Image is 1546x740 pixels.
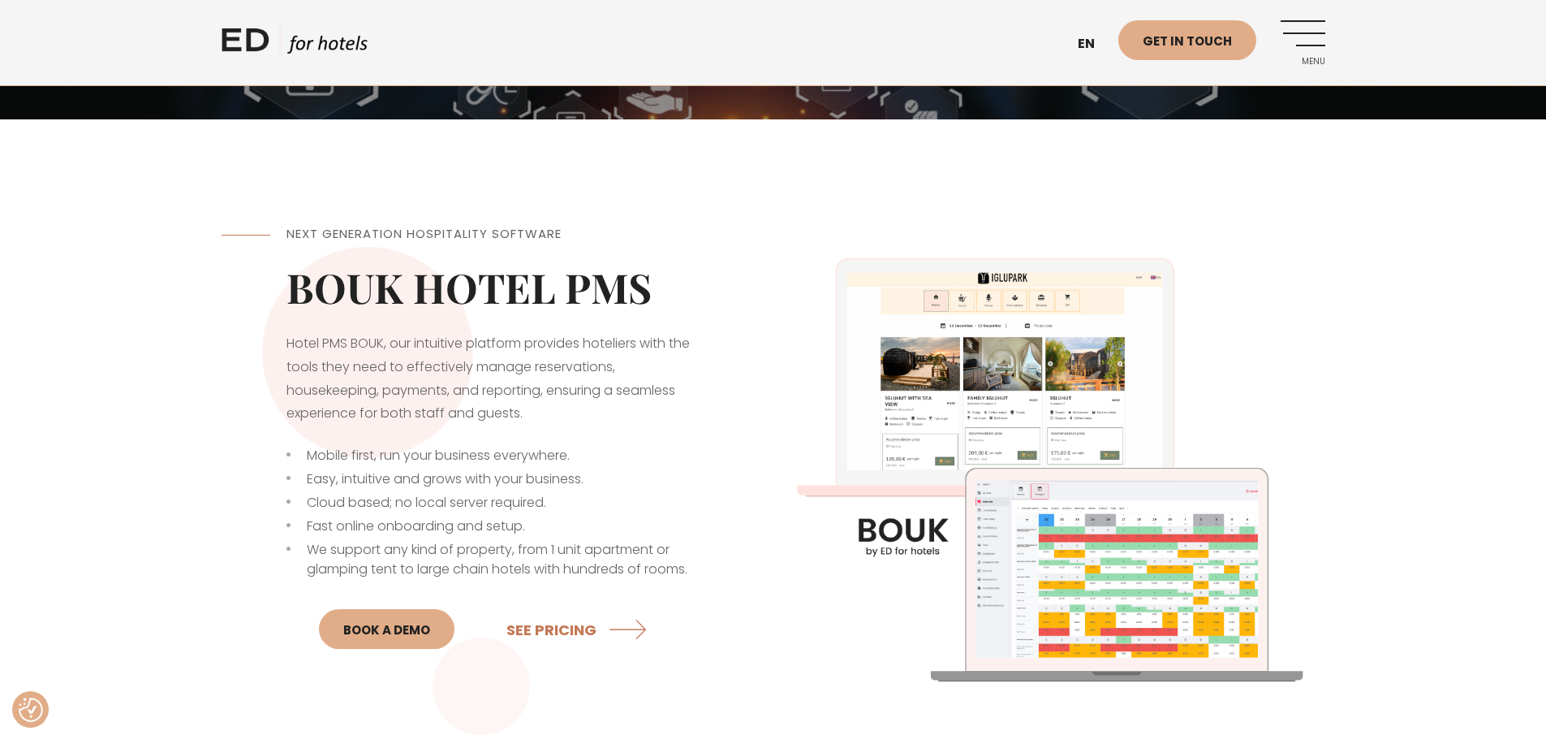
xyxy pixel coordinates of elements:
[1281,20,1325,65] a: Menu
[286,540,708,579] li: We support any kind of property, from 1 unit apartment or glamping tent to large chain hotels wit...
[506,608,653,651] a: SEE PRICING
[222,24,368,65] a: ED HOTELS
[319,609,454,649] a: BOOK A DEMO
[286,332,708,426] p: Hotel PMS BOUK, our intuitive platform provides hoteliers with the tools they need to effectively...
[286,493,708,513] li: Cloud based; no local server required.
[286,470,708,489] li: Easy, intuitive and grows with your business.
[6,24,253,149] iframe: profile
[286,263,708,312] h2: BOUK HOTEL PMS
[286,517,708,536] li: Fast online onboarding and setup.
[19,698,43,722] button: Consent Preferences
[1281,57,1325,67] span: Menu
[1070,24,1118,64] a: en
[773,184,1325,737] img: Hotel PMS BOUK by ED for hotels
[19,698,43,722] img: Revisit consent button
[1118,20,1256,60] a: Get in touch
[286,225,562,242] span: Next Generation Hospitality Software
[286,446,708,465] li: Mobile first, run your business everywhere.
